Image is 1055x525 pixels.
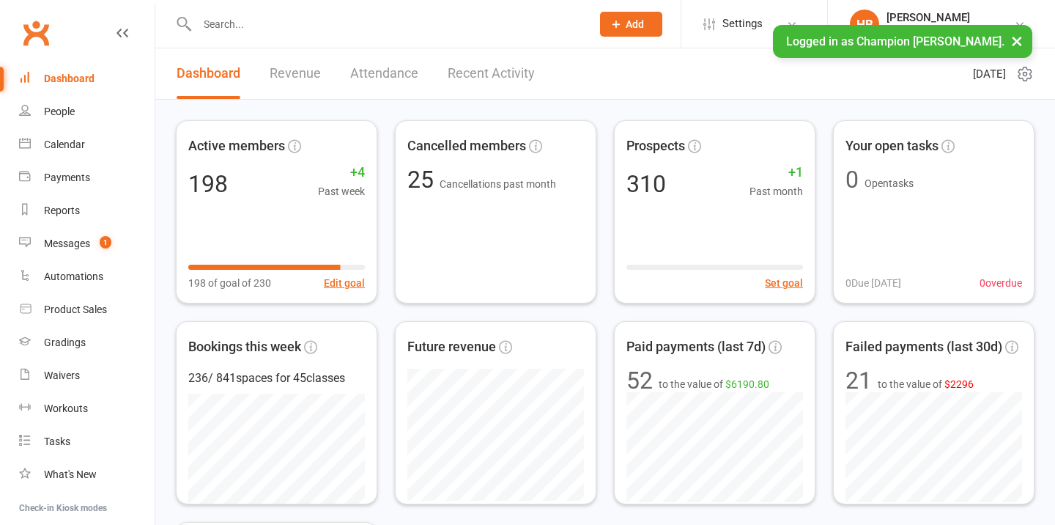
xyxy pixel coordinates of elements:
[749,162,803,183] span: +1
[1004,25,1030,56] button: ×
[765,275,803,291] button: Set goal
[44,238,90,249] div: Messages
[440,178,556,190] span: Cancellations past month
[19,128,155,161] a: Calendar
[626,337,766,358] span: Paid payments (last 7d)
[100,236,111,249] span: 1
[845,369,872,392] div: 21
[626,369,653,392] div: 52
[193,14,581,34] input: Search...
[44,403,88,414] div: Workouts
[19,62,155,95] a: Dashboard
[19,161,155,194] a: Payments
[44,436,70,447] div: Tasks
[886,11,1014,24] div: [PERSON_NAME]
[600,12,662,37] button: Add
[786,34,1004,48] span: Logged in as Champion [PERSON_NAME].
[448,48,535,99] a: Recent Activity
[19,359,155,392] a: Waivers
[44,73,95,84] div: Dashboard
[44,337,86,348] div: Gradings
[407,337,496,358] span: Future revenue
[626,172,666,196] div: 310
[188,275,271,291] span: 198 of goal of 230
[188,337,301,358] span: Bookings this week
[44,304,107,315] div: Product Sales
[188,369,365,388] div: 236 / 841 spaces for 45 classes
[188,172,228,196] div: 198
[350,48,418,99] a: Attendance
[845,168,859,191] div: 0
[865,177,914,189] span: Open tasks
[407,136,526,157] span: Cancelled members
[44,205,80,216] div: Reports
[318,183,365,199] span: Past week
[886,24,1014,37] div: Champion [PERSON_NAME]
[845,337,1002,358] span: Failed payments (last 30d)
[44,106,75,117] div: People
[749,183,803,199] span: Past month
[845,136,939,157] span: Your open tasks
[19,392,155,425] a: Workouts
[19,95,155,128] a: People
[19,425,155,458] a: Tasks
[626,18,644,30] span: Add
[850,10,879,39] div: HB
[44,139,85,150] div: Calendar
[725,378,769,390] span: $6190.80
[944,378,974,390] span: $2296
[973,65,1006,83] span: [DATE]
[44,271,103,282] div: Automations
[44,172,90,183] div: Payments
[318,162,365,183] span: +4
[19,260,155,293] a: Automations
[188,136,285,157] span: Active members
[980,275,1022,291] span: 0 overdue
[845,275,901,291] span: 0 Due [DATE]
[18,15,54,51] a: Clubworx
[407,166,440,194] span: 25
[722,7,763,40] span: Settings
[19,326,155,359] a: Gradings
[19,458,155,491] a: What's New
[626,136,685,157] span: Prospects
[177,48,240,99] a: Dashboard
[19,194,155,227] a: Reports
[659,376,769,392] span: to the value of
[270,48,321,99] a: Revenue
[19,293,155,326] a: Product Sales
[878,376,974,392] span: to the value of
[19,227,155,260] a: Messages 1
[44,469,97,480] div: What's New
[324,275,365,291] button: Edit goal
[44,370,80,381] div: Waivers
